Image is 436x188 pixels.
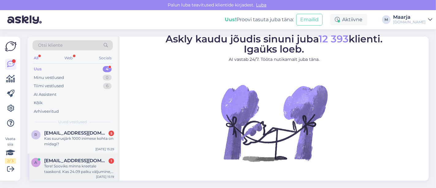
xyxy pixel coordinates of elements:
[393,15,426,20] div: Maarja
[103,66,112,72] div: 4
[34,75,64,81] div: Minu vestlused
[34,66,42,72] div: Uus
[33,54,40,62] div: All
[34,100,43,106] div: Kõik
[63,54,74,62] div: Web
[254,2,268,8] span: Luba
[5,158,16,164] div: 2 / 3
[98,54,113,62] div: Socials
[109,131,114,136] div: 5
[319,33,349,45] span: 12 393
[44,163,114,174] div: Tere! Sooviks minna kreetale taaskord. Kas 24.09 paiku väljumine, vähemalt 4* hotell, mereääres, ...
[166,56,383,63] p: AI vastab 24/7. Tööta nutikamalt juba täna.
[96,174,114,179] div: [DATE] 15:19
[109,158,114,164] div: 1
[219,68,329,178] img: No Chat active
[103,83,112,89] div: 6
[34,108,59,115] div: Arhiveeritud
[103,75,112,81] div: 0
[5,136,16,164] div: Vaata siia
[296,14,323,25] button: Emailid
[34,92,56,98] div: AI Assistent
[95,147,114,151] div: [DATE] 15:29
[44,130,108,136] span: riivo.juhansoo@gmail.com
[393,20,426,25] div: [DOMAIN_NAME]
[382,15,391,24] div: M
[34,83,64,89] div: Tiimi vestlused
[225,16,294,23] div: Proovi tasuta juba täna:
[5,41,17,51] img: Askly Logo
[35,160,37,165] span: a
[393,15,432,25] a: Maarja[DOMAIN_NAME]
[35,132,37,137] span: r
[38,42,63,49] span: Otsi kliente
[330,14,367,25] div: Aktiivne
[44,158,108,163] span: annelyolen@gmail.com
[225,17,236,22] b: Uus!
[44,136,114,147] div: Kas suurusjärk 1000 inimese kohta on midagi?
[166,33,383,55] span: Askly kaudu jõudis sinuni juba klienti. Igaüks loeb.
[59,119,87,125] span: Uued vestlused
